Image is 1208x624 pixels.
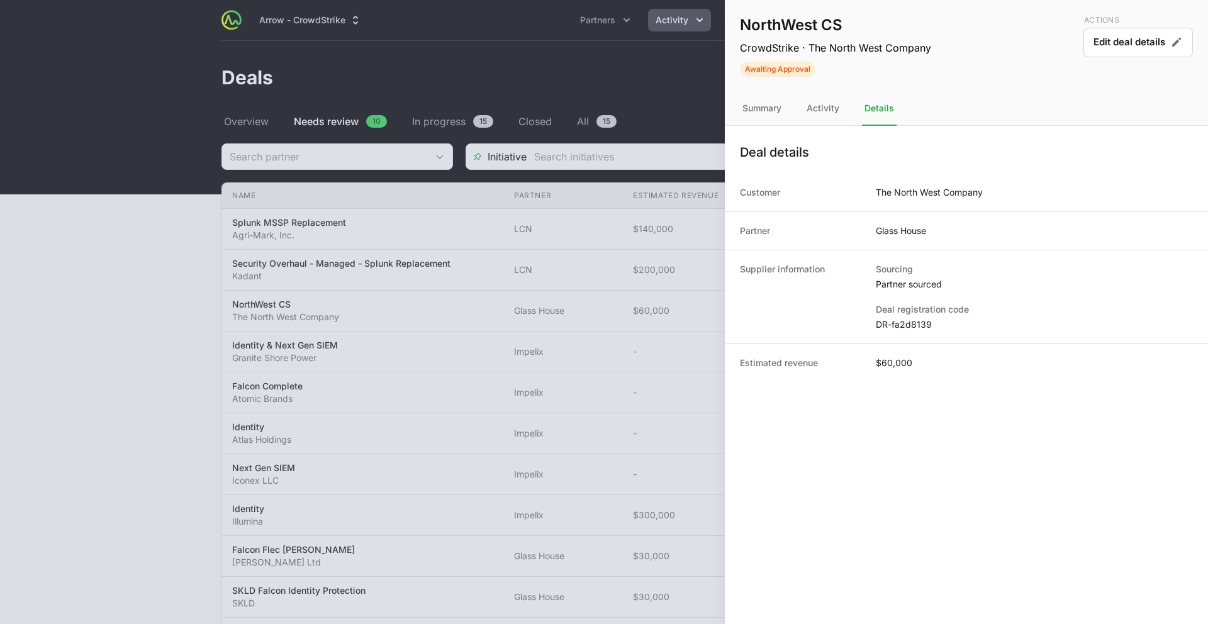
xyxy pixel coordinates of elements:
div: Summary [740,92,784,126]
dt: Estimated revenue [740,357,861,369]
dt: Customer [740,186,861,199]
div: Activity [804,92,842,126]
button: Edit deal details [1083,28,1193,57]
dt: Deal registration code [876,303,1193,316]
dd: The North West Company [876,186,983,199]
dd: DR-fa2d8139 [876,318,1193,331]
dt: Supplier information [740,263,861,331]
h1: NorthWest CS [740,15,931,35]
div: Deal actions [1083,15,1193,77]
h1: Deal details [740,143,809,161]
dt: Partner [740,225,861,237]
p: Actions [1084,15,1193,25]
p: CrowdStrike · The North West Company [740,40,931,55]
div: Details [862,92,897,126]
dt: Sourcing [876,263,1193,276]
nav: Tabs [725,92,1208,126]
dd: Glass House [876,225,926,237]
dd: $60,000 [876,357,912,369]
dd: Partner sourced [876,278,1193,291]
